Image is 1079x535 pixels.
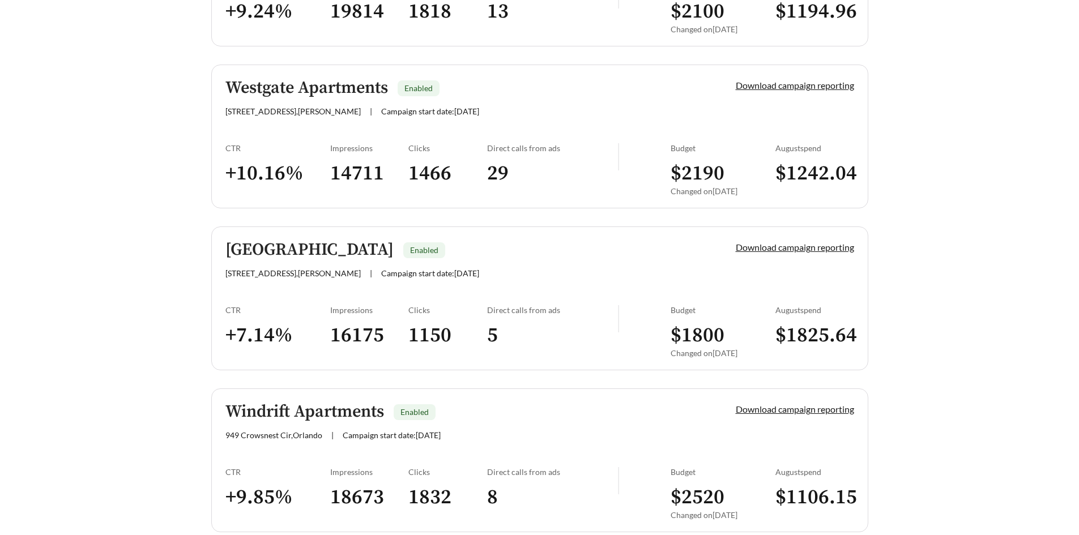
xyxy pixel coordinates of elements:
div: Clicks [408,467,487,477]
div: Budget [671,305,775,315]
div: Direct calls from ads [487,143,618,153]
h5: Westgate Apartments [225,79,388,97]
div: Changed on [DATE] [671,510,775,520]
h5: [GEOGRAPHIC_DATA] [225,241,394,259]
div: August spend [775,305,854,315]
span: Campaign start date: [DATE] [343,430,441,440]
span: 949 Crowsnest Cir , Orlando [225,430,322,440]
h3: 1150 [408,323,487,348]
div: August spend [775,143,854,153]
span: Campaign start date: [DATE] [381,268,479,278]
h3: 29 [487,161,618,186]
div: CTR [225,467,330,477]
span: Enabled [404,83,433,93]
img: line [618,305,619,332]
h3: 18673 [330,485,409,510]
h3: + 10.16 % [225,161,330,186]
a: [GEOGRAPHIC_DATA]Enabled[STREET_ADDRESS],[PERSON_NAME]|Campaign start date:[DATE]Download campaig... [211,226,868,370]
div: Changed on [DATE] [671,186,775,196]
h3: + 9.85 % [225,485,330,510]
h3: 5 [487,323,618,348]
h5: Windrift Apartments [225,403,384,421]
a: Download campaign reporting [736,242,854,252]
span: [STREET_ADDRESS] , [PERSON_NAME] [225,106,361,116]
div: CTR [225,143,330,153]
h3: 14711 [330,161,409,186]
h3: $ 1800 [671,323,775,348]
div: Changed on [DATE] [671,24,775,34]
h3: $ 1825.64 [775,323,854,348]
h3: + 7.14 % [225,323,330,348]
h3: 16175 [330,323,409,348]
div: Direct calls from ads [487,305,618,315]
span: Enabled [410,245,438,255]
div: Changed on [DATE] [671,348,775,358]
h3: 1832 [408,485,487,510]
h3: $ 1106.15 [775,485,854,510]
span: [STREET_ADDRESS] , [PERSON_NAME] [225,268,361,278]
a: Westgate ApartmentsEnabled[STREET_ADDRESS],[PERSON_NAME]|Campaign start date:[DATE]Download campa... [211,65,868,208]
img: line [618,143,619,170]
span: | [370,106,372,116]
div: Budget [671,143,775,153]
div: Impressions [330,143,409,153]
h3: $ 2190 [671,161,775,186]
div: CTR [225,305,330,315]
span: Enabled [400,407,429,417]
a: Download campaign reporting [736,404,854,414]
div: Direct calls from ads [487,467,618,477]
div: Impressions [330,467,409,477]
div: Clicks [408,143,487,153]
h3: 8 [487,485,618,510]
h3: $ 2520 [671,485,775,510]
div: Clicks [408,305,487,315]
img: line [618,467,619,494]
span: Campaign start date: [DATE] [381,106,479,116]
h3: 1466 [408,161,487,186]
div: August spend [775,467,854,477]
div: Budget [671,467,775,477]
span: | [331,430,334,440]
h3: $ 1242.04 [775,161,854,186]
a: Download campaign reporting [736,80,854,91]
div: Impressions [330,305,409,315]
span: | [370,268,372,278]
a: Windrift ApartmentsEnabled949 Crowsnest Cir,Orlando|Campaign start date:[DATE]Download campaign r... [211,388,868,532]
